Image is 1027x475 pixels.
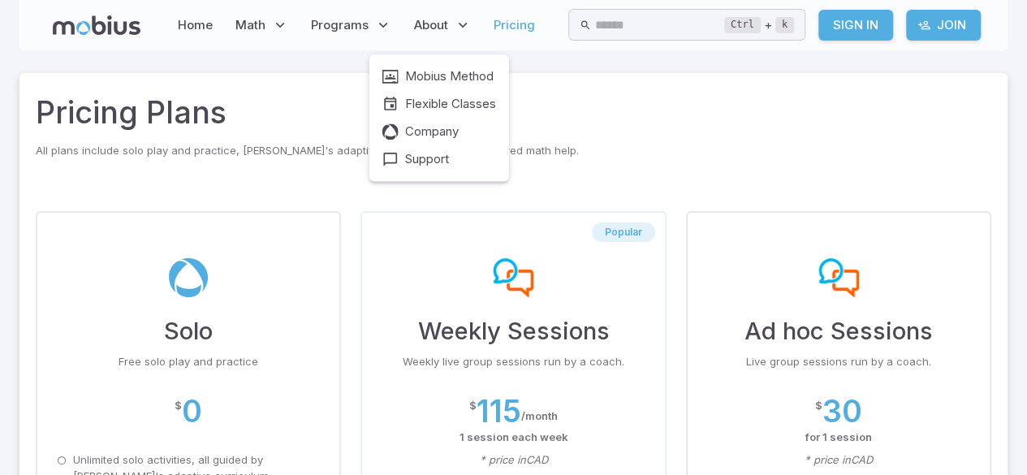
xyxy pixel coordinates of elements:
[818,10,893,41] a: Sign In
[235,16,265,34] span: Math
[414,16,448,34] span: About
[311,16,369,34] span: Programs
[173,6,218,44] a: Home
[489,6,540,44] a: Pricing
[724,15,794,35] div: +
[405,67,494,85] span: Mobius Method
[405,95,496,113] span: Flexible Classes
[724,17,761,33] kbd: Ctrl
[405,150,449,168] span: Support
[906,10,981,41] a: Join
[382,123,496,140] a: Company
[405,123,459,140] span: Company
[382,150,496,168] a: Support
[382,95,496,113] a: Flexible Classes
[382,67,496,85] a: Mobius Method
[775,17,794,33] kbd: k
